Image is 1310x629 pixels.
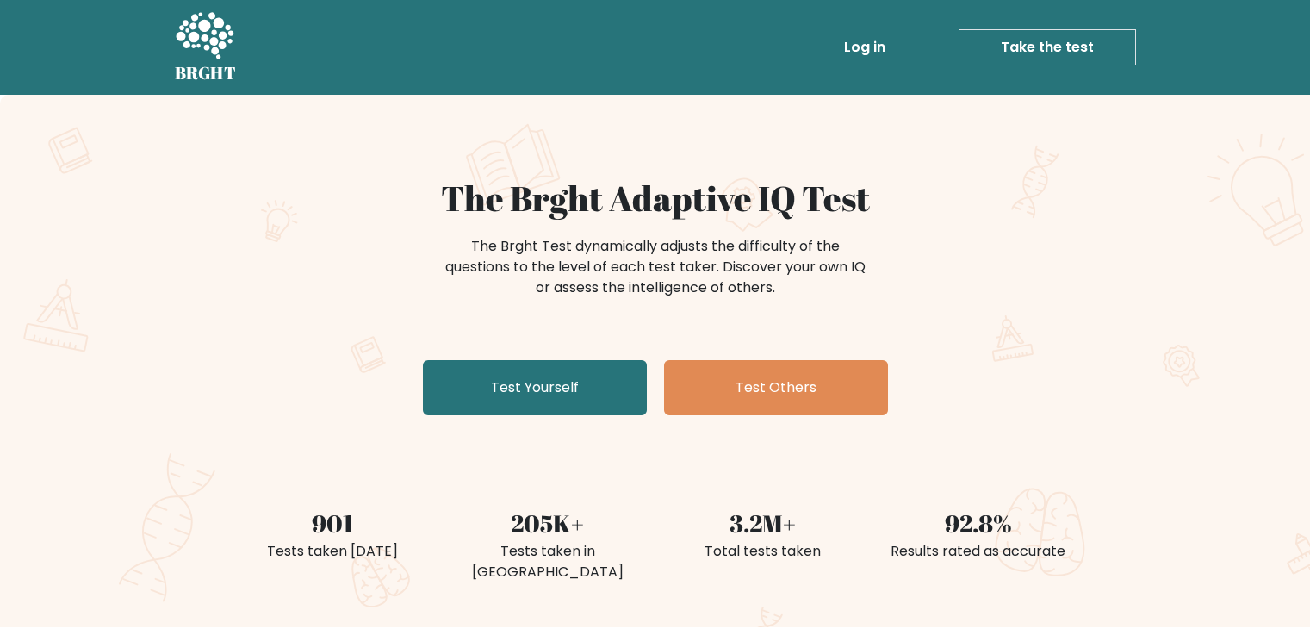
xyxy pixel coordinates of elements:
a: Log in [837,30,892,65]
a: Test Yourself [423,360,647,415]
h1: The Brght Adaptive IQ Test [235,177,1076,219]
a: Take the test [959,29,1136,65]
div: 205K+ [450,505,645,541]
div: Results rated as accurate [881,541,1076,562]
div: 92.8% [881,505,1076,541]
a: Test Others [664,360,888,415]
div: Tests taken [DATE] [235,541,430,562]
div: Total tests taken [666,541,860,562]
div: The Brght Test dynamically adjusts the difficulty of the questions to the level of each test take... [440,236,871,298]
a: BRGHT [175,7,237,88]
div: Tests taken in [GEOGRAPHIC_DATA] [450,541,645,582]
div: 3.2M+ [666,505,860,541]
h5: BRGHT [175,63,237,84]
div: 901 [235,505,430,541]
